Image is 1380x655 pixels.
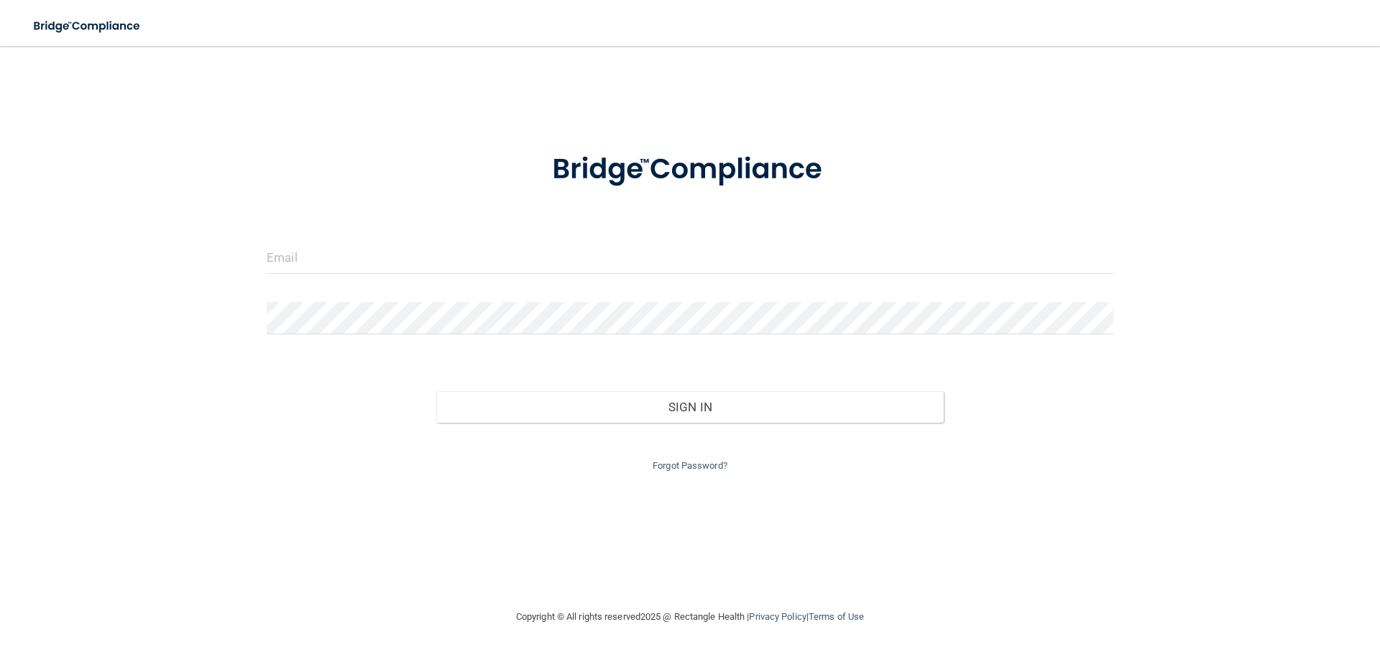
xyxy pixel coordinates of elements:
[749,611,806,622] a: Privacy Policy
[22,12,154,41] img: bridge_compliance_login_screen.278c3ca4.svg
[436,391,944,423] button: Sign In
[428,594,952,640] div: Copyright © All rights reserved 2025 @ Rectangle Health | |
[523,132,857,207] img: bridge_compliance_login_screen.278c3ca4.svg
[267,242,1113,274] input: Email
[653,460,727,471] a: Forgot Password?
[809,611,864,622] a: Terms of Use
